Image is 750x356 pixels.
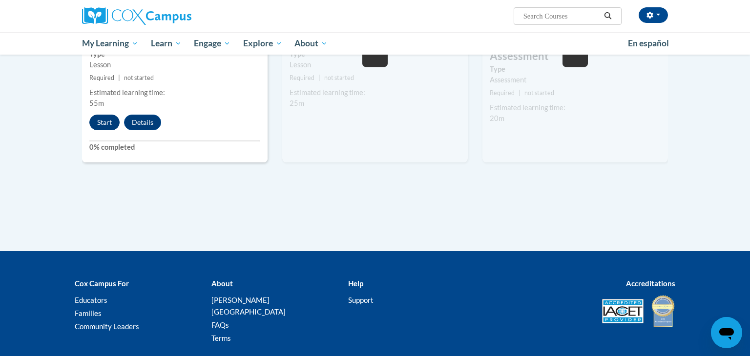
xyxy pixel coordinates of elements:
[490,64,661,75] label: Type
[211,320,229,329] a: FAQs
[519,89,521,97] span: |
[75,322,139,331] a: Community Leaders
[522,10,601,22] input: Search Courses
[194,38,230,49] span: Engage
[290,59,460,70] div: Lesson
[348,279,363,288] b: Help
[601,10,615,22] button: Search
[490,75,661,85] div: Assessment
[628,38,669,48] span: En español
[490,89,515,97] span: Required
[348,296,374,304] a: Support
[89,74,114,81] span: Required
[211,334,231,342] a: Terms
[290,99,304,107] span: 25m
[290,87,460,98] div: Estimated learning time:
[294,38,328,49] span: About
[67,32,683,55] div: Main menu
[490,114,504,122] span: 20m
[211,296,286,316] a: [PERSON_NAME][GEOGRAPHIC_DATA]
[524,89,554,97] span: not started
[124,115,161,130] button: Details
[711,317,742,348] iframe: Button to launch messaging window
[75,296,107,304] a: Educators
[324,74,354,81] span: not started
[289,32,334,55] a: About
[75,279,129,288] b: Cox Campus For
[602,299,644,323] img: Accredited IACET® Provider
[89,115,120,130] button: Start
[651,294,675,328] img: IDA® Accredited
[237,32,289,55] a: Explore
[89,59,260,70] div: Lesson
[82,7,268,25] a: Cox Campus
[243,38,282,49] span: Explore
[626,279,675,288] b: Accreditations
[118,74,120,81] span: |
[490,102,661,113] div: Estimated learning time:
[187,32,237,55] a: Engage
[82,38,138,49] span: My Learning
[76,32,145,55] a: My Learning
[639,7,668,23] button: Account Settings
[124,74,154,81] span: not started
[211,279,233,288] b: About
[622,33,675,54] a: En español
[75,309,102,317] a: Families
[318,74,320,81] span: |
[151,38,182,49] span: Learn
[82,7,191,25] img: Cox Campus
[290,74,314,81] span: Required
[89,87,260,98] div: Estimated learning time:
[89,142,260,153] label: 0% completed
[145,32,188,55] a: Learn
[89,99,104,107] span: 55m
